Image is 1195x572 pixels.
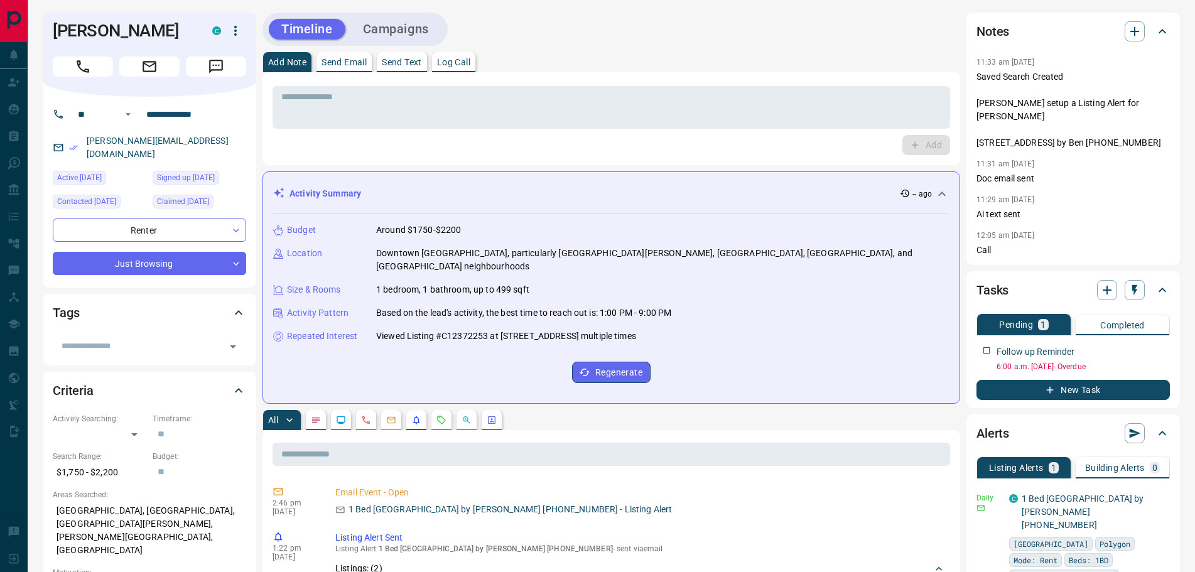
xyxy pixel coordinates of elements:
[53,21,193,41] h1: [PERSON_NAME]
[153,171,246,188] div: Mon Sep 01 2025
[273,553,316,561] p: [DATE]
[287,283,341,296] p: Size & Rooms
[976,418,1170,448] div: Alerts
[273,544,316,553] p: 1:22 pm
[273,182,949,205] div: Activity Summary-- ago
[997,361,1170,372] p: 6:00 a.m. [DATE] - Overdue
[462,415,472,425] svg: Opportunities
[976,275,1170,305] div: Tasks
[1022,494,1144,530] a: 1 Bed [GEOGRAPHIC_DATA] by [PERSON_NAME] [PHONE_NUMBER]
[976,492,1002,504] p: Daily
[376,247,949,273] p: Downtown [GEOGRAPHIC_DATA], particularly [GEOGRAPHIC_DATA][PERSON_NAME], [GEOGRAPHIC_DATA], [GEOG...
[376,283,529,296] p: 1 bedroom, 1 bathroom, up to 499 sqft
[224,338,242,355] button: Open
[411,415,421,425] svg: Listing Alerts
[976,70,1170,149] p: Saved Search Created [PERSON_NAME] setup a Listing Alert for [PERSON_NAME] [STREET_ADDRESS] by Be...
[1009,494,1018,503] div: condos.ca
[157,171,215,184] span: Signed up [DATE]
[53,303,79,323] h2: Tags
[976,244,1170,257] p: Call
[53,380,94,401] h2: Criteria
[153,451,246,462] p: Budget:
[1100,537,1130,550] span: Polygon
[335,544,945,553] p: Listing Alert : - sent via email
[273,507,316,516] p: [DATE]
[989,463,1044,472] p: Listing Alerts
[976,58,1034,67] p: 11:33 am [DATE]
[976,21,1009,41] h2: Notes
[1069,554,1108,566] span: Beds: 1BD
[487,415,497,425] svg: Agent Actions
[157,195,209,208] span: Claimed [DATE]
[999,320,1033,329] p: Pending
[53,298,246,328] div: Tags
[379,544,613,553] span: 1 Bed [GEOGRAPHIC_DATA] by [PERSON_NAME] [PHONE_NUMBER]
[335,486,945,499] p: Email Event - Open
[53,375,246,406] div: Criteria
[268,58,306,67] p: Add Note
[1051,463,1056,472] p: 1
[976,504,985,512] svg: Email
[119,57,180,77] span: Email
[53,500,246,561] p: [GEOGRAPHIC_DATA], [GEOGRAPHIC_DATA], [GEOGRAPHIC_DATA][PERSON_NAME], [PERSON_NAME][GEOGRAPHIC_DA...
[69,143,78,152] svg: Email Verified
[87,136,229,159] a: [PERSON_NAME][EMAIL_ADDRESS][DOMAIN_NAME]
[287,247,322,260] p: Location
[186,57,246,77] span: Message
[287,224,316,237] p: Budget
[976,280,1008,300] h2: Tasks
[53,413,146,424] p: Actively Searching:
[976,172,1170,185] p: Doc email sent
[273,499,316,507] p: 2:46 pm
[382,58,422,67] p: Send Text
[376,306,671,320] p: Based on the lead's activity, the best time to reach out is: 1:00 PM - 9:00 PM
[1014,554,1057,566] span: Mode: Rent
[976,16,1170,46] div: Notes
[976,208,1170,221] p: Ai text sent
[53,462,146,483] p: $1,750 - $2,200
[386,415,396,425] svg: Emails
[53,219,246,242] div: Renter
[976,195,1034,204] p: 11:29 am [DATE]
[269,19,345,40] button: Timeline
[53,451,146,462] p: Search Range:
[268,416,278,424] p: All
[57,195,116,208] span: Contacted [DATE]
[53,57,113,77] span: Call
[976,423,1009,443] h2: Alerts
[976,159,1034,168] p: 11:31 am [DATE]
[997,345,1074,359] p: Follow up Reminder
[361,415,371,425] svg: Calls
[53,171,146,188] div: Tue Sep 02 2025
[153,195,246,212] div: Tue Sep 02 2025
[53,195,146,212] div: Tue Sep 09 2025
[53,252,246,275] div: Just Browsing
[349,503,672,516] p: 1 Bed [GEOGRAPHIC_DATA] by [PERSON_NAME] [PHONE_NUMBER] - Listing Alert
[1085,463,1145,472] p: Building Alerts
[53,489,246,500] p: Areas Searched:
[335,531,945,544] p: Listing Alert Sent
[289,187,361,200] p: Activity Summary
[912,188,932,200] p: -- ago
[336,415,346,425] svg: Lead Browsing Activity
[1014,537,1088,550] span: [GEOGRAPHIC_DATA]
[311,415,321,425] svg: Notes
[1152,463,1157,472] p: 0
[1041,320,1046,329] p: 1
[976,380,1170,400] button: New Task
[572,362,651,383] button: Regenerate
[121,107,136,122] button: Open
[287,330,357,343] p: Repeated Interest
[1100,321,1145,330] p: Completed
[212,26,221,35] div: condos.ca
[153,413,246,424] p: Timeframe:
[57,171,102,184] span: Active [DATE]
[350,19,441,40] button: Campaigns
[322,58,367,67] p: Send Email
[437,58,470,67] p: Log Call
[376,224,461,237] p: Around $1750-$2200
[376,330,636,343] p: Viewed Listing #C12372253 at [STREET_ADDRESS] multiple times
[976,231,1034,240] p: 12:05 am [DATE]
[287,306,349,320] p: Activity Pattern
[436,415,446,425] svg: Requests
